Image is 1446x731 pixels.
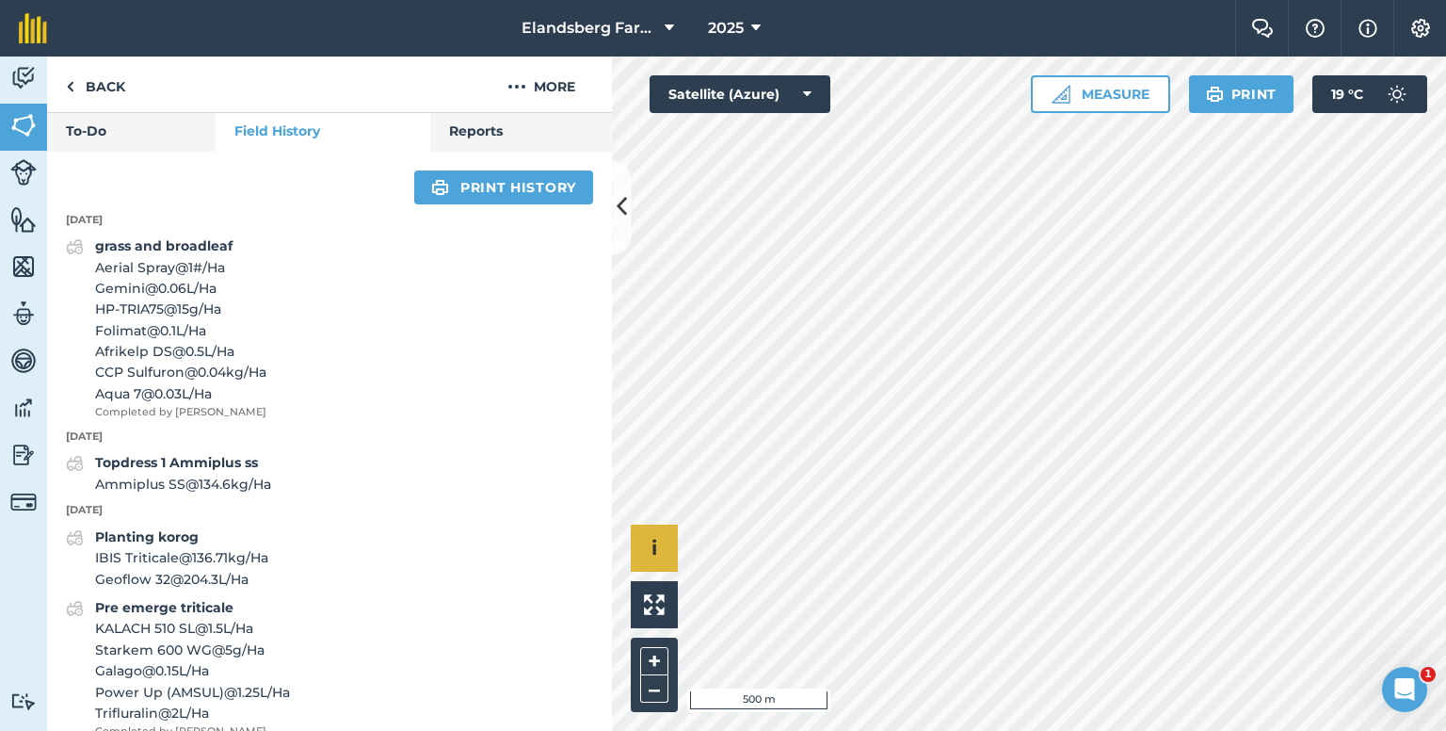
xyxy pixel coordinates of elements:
img: svg+xml;base64,PD94bWwgdmVyc2lvbj0iMS4wIiBlbmNvZGluZz0idXRmLTgiPz4KPCEtLSBHZW5lcmF0b3I6IEFkb2JlIE... [10,64,37,92]
img: svg+xml;base64,PD94bWwgdmVyc2lvbj0iMS4wIiBlbmNvZGluZz0idXRmLTgiPz4KPCEtLSBHZW5lcmF0b3I6IEFkb2JlIE... [10,347,37,375]
span: 2025 [708,17,744,40]
strong: Pre emerge triticale [95,599,233,616]
span: Trifluralin @ 2 L / Ha [95,703,290,723]
span: Galago @ 0.15 L / Ha [95,660,290,681]
span: Gemini @ 0.06 L / Ha [95,278,266,299]
strong: grass and broadleaf [95,237,233,254]
img: Ruler icon [1052,85,1070,104]
span: Folimat @ 0.1 L / Ha [95,320,266,341]
span: Power Up (AMSUL) @ 1.25 L / Ha [95,682,290,703]
button: More [471,57,612,112]
img: svg+xml;base64,PHN2ZyB4bWxucz0iaHR0cDovL3d3dy53My5vcmcvMjAwMC9zdmciIHdpZHRoPSIyMCIgaGVpZ2h0PSIyNC... [507,75,526,98]
img: svg+xml;base64,PD94bWwgdmVyc2lvbj0iMS4wIiBlbmNvZGluZz0idXRmLTgiPz4KPCEtLSBHZW5lcmF0b3I6IEFkb2JlIE... [10,441,37,469]
img: svg+xml;base64,PHN2ZyB4bWxucz0iaHR0cDovL3d3dy53My5vcmcvMjAwMC9zdmciIHdpZHRoPSIxOSIgaGVpZ2h0PSIyNC... [431,176,449,199]
a: Reports [430,110,612,152]
span: Afrikelp DS @ 0.5 L / Ha [95,341,266,362]
span: Completed by [PERSON_NAME] [95,404,266,421]
span: CCP Sulfuron @ 0.04 kg / Ha [95,362,266,382]
span: 1 [1421,667,1436,682]
img: svg+xml;base64,PD94bWwgdmVyc2lvbj0iMS4wIiBlbmNvZGluZz0idXRmLTgiPz4KPCEtLSBHZW5lcmF0b3I6IEFkb2JlIE... [10,300,37,328]
p: [DATE] [47,429,612,446]
strong: Planting korog [95,528,199,545]
span: IBIS Triticale @ 136.71 kg / Ha [95,547,268,568]
img: svg+xml;base64,PD94bWwgdmVyc2lvbj0iMS4wIiBlbmNvZGluZz0idXRmLTgiPz4KPCEtLSBHZW5lcmF0b3I6IEFkb2JlIE... [1378,75,1416,113]
span: 19 ° C [1331,75,1363,113]
button: Measure [1031,75,1170,113]
span: Ammiplus SS @ 134.6 kg / Ha [95,474,271,495]
iframe: Intercom live chat [1382,667,1427,712]
a: grass and broadleafAerial Spray@1#/HaGemini@0.06L/HaHP-TRIA75@15g/HaFolimat@0.1L/HaAfrikelp DS@0.... [66,236,266,421]
a: Topdress 1 Ammiplus ssAmmiplus SS@134.6kg/Ha [66,452,271,495]
img: Two speech bubbles overlapping with the left bubble in the forefront [1251,19,1274,38]
img: svg+xml;base64,PHN2ZyB4bWxucz0iaHR0cDovL3d3dy53My5vcmcvMjAwMC9zdmciIHdpZHRoPSI1NiIgaGVpZ2h0PSI2MC... [10,205,37,234]
img: svg+xml;base64,PD94bWwgdmVyc2lvbj0iMS4wIiBlbmNvZGluZz0idXRmLTgiPz4KPCEtLSBHZW5lcmF0b3I6IEFkb2JlIE... [10,489,37,515]
a: Field History [216,110,429,152]
img: svg+xml;base64,PD94bWwgdmVyc2lvbj0iMS4wIiBlbmNvZGluZz0idXRmLTgiPz4KPCEtLSBHZW5lcmF0b3I6IEFkb2JlIE... [10,692,37,710]
a: Print history [414,171,593,204]
button: – [640,675,668,703]
p: [DATE] [47,212,612,229]
img: A question mark icon [1304,19,1326,38]
span: Aerial Spray @ 1 # / Ha [95,257,266,278]
p: [DATE] [47,502,612,519]
img: svg+xml;base64,PD94bWwgdmVyc2lvbj0iMS4wIiBlbmNvZGluZz0idXRmLTgiPz4KPCEtLSBHZW5lcmF0b3I6IEFkb2JlIE... [10,394,37,422]
img: svg+xml;base64,PD94bWwgdmVyc2lvbj0iMS4wIiBlbmNvZGluZz0idXRmLTgiPz4KPCEtLSBHZW5lcmF0b3I6IEFkb2JlIE... [66,527,84,549]
img: svg+xml;base64,PD94bWwgdmVyc2lvbj0iMS4wIiBlbmNvZGluZz0idXRmLTgiPz4KPCEtLSBHZW5lcmF0b3I6IEFkb2JlIE... [66,597,84,620]
button: + [640,647,668,675]
a: Planting korogIBIS Triticale@136.71kg/HaGeoflow 32@204.3L/Ha [66,527,268,590]
button: 19 °C [1312,75,1427,113]
span: Starkem 600 WG @ 5 g / Ha [95,640,290,660]
img: svg+xml;base64,PD94bWwgdmVyc2lvbj0iMS4wIiBlbmNvZGluZz0idXRmLTgiPz4KPCEtLSBHZW5lcmF0b3I6IEFkb2JlIE... [66,236,84,258]
a: To-Do [47,110,216,152]
span: i [651,536,657,560]
button: Print [1189,75,1294,113]
img: svg+xml;base64,PHN2ZyB4bWxucz0iaHR0cDovL3d3dy53My5vcmcvMjAwMC9zdmciIHdpZHRoPSI1NiIgaGVpZ2h0PSI2MC... [10,111,37,139]
img: svg+xml;base64,PHN2ZyB4bWxucz0iaHR0cDovL3d3dy53My5vcmcvMjAwMC9zdmciIHdpZHRoPSI5IiBoZWlnaHQ9IjI0Ii... [66,75,74,98]
img: svg+xml;base64,PD94bWwgdmVyc2lvbj0iMS4wIiBlbmNvZGluZz0idXRmLTgiPz4KPCEtLSBHZW5lcmF0b3I6IEFkb2JlIE... [10,159,37,186]
img: svg+xml;base64,PHN2ZyB4bWxucz0iaHR0cDovL3d3dy53My5vcmcvMjAwMC9zdmciIHdpZHRoPSIxNyIgaGVpZ2h0PSIxNy... [1358,17,1377,40]
img: svg+xml;base64,PHN2ZyB4bWxucz0iaHR0cDovL3d3dy53My5vcmcvMjAwMC9zdmciIHdpZHRoPSIxOSIgaGVpZ2h0PSIyNC... [1206,83,1224,106]
button: i [631,525,678,572]
img: svg+xml;base64,PD94bWwgdmVyc2lvbj0iMS4wIiBlbmNvZGluZz0idXRmLTgiPz4KPCEtLSBHZW5lcmF0b3I6IEFkb2JlIE... [66,452,84,475]
img: Four arrows, one pointing top left, one top right, one bottom right and the last bottom left [644,594,665,615]
span: Elandsberg Farms [522,17,657,40]
img: fieldmargin Logo [19,13,47,43]
button: Satellite (Azure) [650,75,830,113]
span: Aqua 7 @ 0.03 L / Ha [95,383,266,404]
strong: Topdress 1 Ammiplus ss [95,454,258,471]
span: HP-TRIA75 @ 15 g / Ha [95,299,266,319]
span: Geoflow 32 @ 204.3 L / Ha [95,569,268,590]
a: Back [47,57,144,112]
span: KALACH 510 SL @ 1.5 L / Ha [95,618,290,639]
img: svg+xml;base64,PHN2ZyB4bWxucz0iaHR0cDovL3d3dy53My5vcmcvMjAwMC9zdmciIHdpZHRoPSI1NiIgaGVpZ2h0PSI2MC... [10,252,37,281]
img: A cog icon [1409,19,1432,38]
